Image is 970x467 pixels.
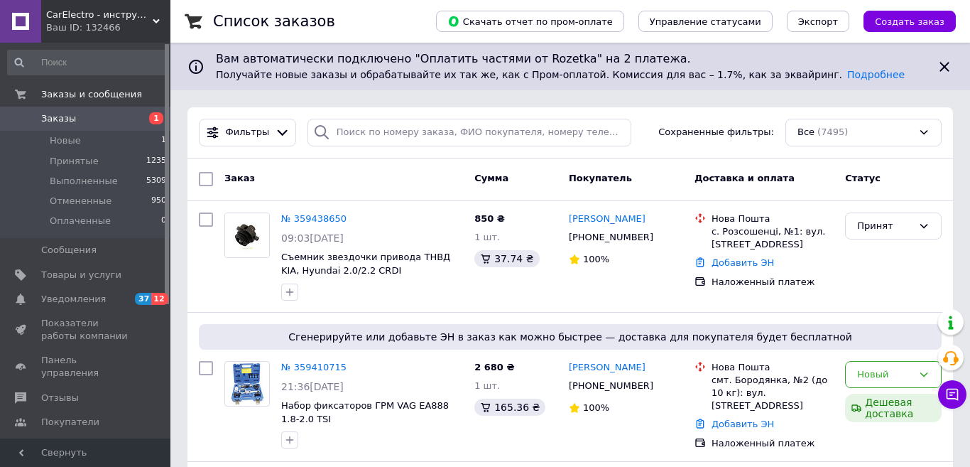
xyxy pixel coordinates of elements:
[213,13,335,30] h1: Список заказов
[474,173,508,183] span: Сумма
[50,195,111,208] span: Отмененные
[845,394,942,422] div: Дешевая доставка
[875,16,944,27] span: Создать заказ
[41,392,79,404] span: Отзывы
[161,134,166,147] span: 1
[216,51,925,68] span: Вам автоматически подключено "Оплатить частями от Rozetka" на 2 платежа.
[857,367,912,382] div: Новый
[281,381,344,392] span: 21:36[DATE]
[151,195,166,208] span: 950
[281,400,449,424] a: Набор фиксаторов ГРМ VAG EA888 1.8-2.0 TSI
[205,330,936,344] span: Сгенерируйте или добавьте ЭН в заказ как можно быстрее — доставка для покупателя будет бесплатной
[161,215,166,227] span: 0
[569,173,632,183] span: Покупатель
[46,21,170,34] div: Ваш ID: 132466
[151,293,168,305] span: 12
[224,213,270,258] a: Фото товару
[638,11,773,32] button: Управление статусами
[863,11,956,32] button: Создать заказ
[857,219,912,234] div: Принят
[50,215,111,227] span: Оплаченные
[658,126,774,139] span: Сохраненные фильтры:
[281,232,344,244] span: 09:03[DATE]
[41,88,142,101] span: Заказы и сообщения
[474,399,545,416] div: 165.36 ₴
[847,69,905,80] a: Подробнее
[41,317,131,343] span: Показатели работы компании
[849,16,956,26] a: Создать заказ
[224,173,255,183] span: Заказ
[712,437,834,450] div: Наложенный платеж
[712,213,834,225] div: Нова Пошта
[817,127,848,137] span: (7495)
[46,9,153,21] span: CarElectro - инструмент и оборудование для автосервиса
[281,252,450,276] a: Съемник звездочки привода ТНВД KIA, Hyundai 2.0/2.2 CRDI
[50,134,81,147] span: Новые
[474,362,514,372] span: 2 680 ₴
[149,112,163,124] span: 1
[225,213,269,257] img: Фото товару
[41,112,76,125] span: Заказы
[583,254,609,264] span: 100%
[787,11,849,32] button: Экспорт
[583,402,609,413] span: 100%
[50,155,99,168] span: Принятые
[146,155,166,168] span: 1235
[712,361,834,374] div: Нова Пошта
[474,380,500,391] span: 1 шт.
[569,361,645,375] a: [PERSON_NAME]
[712,225,834,251] div: с. Розсошенці, №1: вул. [STREET_ADDRESS]
[281,362,347,372] a: № 359410715
[447,15,613,28] span: Скачать отчет по пром-оплате
[712,374,834,413] div: смт. Бородянка, №2 (до 10 кг): вул. [STREET_ADDRESS]
[224,361,270,407] a: Фото товару
[50,175,118,188] span: Выполненные
[569,380,653,391] span: [PHONE_NUMBER]
[569,232,653,242] span: [PHONE_NUMBER]
[41,293,106,306] span: Уведомления
[569,213,645,226] a: [PERSON_NAME]
[135,293,151,305] span: 37
[650,16,761,27] span: Управление статусами
[7,50,168,75] input: Поиск
[436,11,624,32] button: Скачать отчет по пром-оплате
[146,175,166,188] span: 5309
[230,362,264,406] img: Фото товару
[226,126,270,139] span: Фильтры
[845,173,881,183] span: Статус
[797,126,814,139] span: Все
[41,416,99,429] span: Покупатели
[307,119,631,146] input: Поиск по номеру заказа, ФИО покупателя, номеру телефона, Email, номеру накладной
[41,269,121,281] span: Товары и услуги
[41,244,97,257] span: Сообщения
[474,232,500,242] span: 1 шт.
[474,250,539,267] div: 37.74 ₴
[281,213,347,224] a: № 359438650
[712,276,834,289] div: Наложенный платеж
[41,354,131,380] span: Панель управления
[938,380,966,409] button: Чат с покупателем
[798,16,838,27] span: Экспорт
[712,257,774,268] a: Добавить ЭН
[712,419,774,429] a: Добавить ЭН
[474,213,505,224] span: 850 ₴
[694,173,795,183] span: Доставка и оплата
[216,69,905,80] span: Получайте новые заказы и обрабатывайте их так же, как с Пром-оплатой. Комиссия для вас – 1.7%, ка...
